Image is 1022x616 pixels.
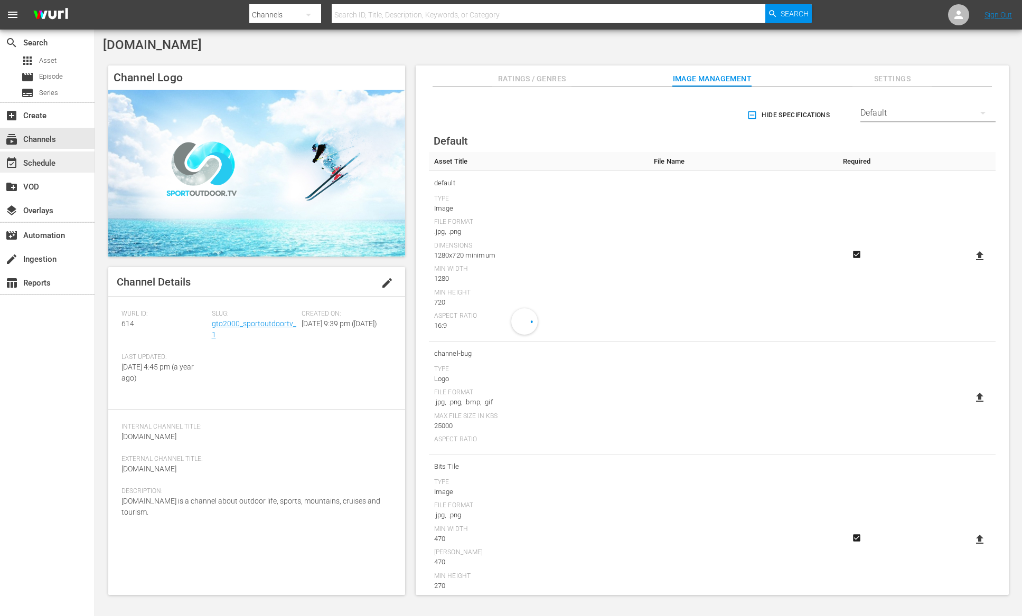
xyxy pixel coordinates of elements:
div: File Format [434,388,643,397]
span: 614 [121,319,134,328]
div: 270 [434,581,643,591]
div: 1280 [434,273,643,284]
span: channel-bug [434,347,643,361]
div: Dimensions [434,242,643,250]
svg: Required [850,533,863,543]
th: File Name [649,152,833,171]
span: Internal Channel Title: [121,423,387,431]
span: Series [21,87,34,99]
span: [DATE] 9:39 pm ([DATE]) [302,319,377,328]
span: Reports [5,277,18,289]
button: edit [374,270,400,296]
a: Sign Out [985,11,1012,19]
span: Schedule [5,157,18,169]
span: Channels [5,133,18,146]
span: Create [5,109,18,122]
div: .jpg, .png [434,510,643,520]
a: gto2000_sportoutdoortv_1 [212,319,296,339]
div: 470 [434,557,643,567]
div: 1280x720 minimum [434,250,643,261]
div: 720 [434,297,643,308]
span: Settings [852,72,932,86]
div: Min Height [434,572,643,581]
div: 25000 [434,421,643,431]
div: Type [434,478,643,487]
span: Hide Specifications [749,110,830,121]
span: [DATE] 4:45 pm (a year ago) [121,363,194,382]
div: Min Width [434,265,643,273]
div: Type [434,195,643,203]
span: Asset [39,55,57,66]
span: Ingestion [5,253,18,266]
div: .jpg, .png [434,226,643,237]
span: Description: [121,487,387,496]
span: VOD [5,181,18,193]
div: Type [434,365,643,374]
th: Asset Title [429,152,649,171]
div: File Format [434,501,643,510]
div: Default [860,98,996,128]
button: Search [765,4,812,23]
span: Last Updated: [121,353,207,362]
span: Episode [21,71,34,83]
div: 16:9 [434,320,643,331]
span: Asset [21,54,34,67]
div: Logo [434,374,643,384]
th: Required [833,152,880,171]
span: Ratings / Genres [492,72,571,86]
img: SportOutdoor.TV [108,90,405,257]
span: Wurl ID: [121,310,207,318]
div: Aspect Ratio [434,312,643,320]
span: Bits Tile [434,460,643,473]
span: External Channel Title: [121,455,387,463]
span: Search [781,4,809,23]
span: Channel Details [117,276,191,288]
span: Created On: [302,310,387,318]
div: File Format [434,218,643,226]
div: [PERSON_NAME] [434,548,643,557]
div: .jpg, .png, .bmp, .gif [434,397,643,407]
span: Episode [39,71,63,82]
div: Min Width [434,525,643,534]
span: edit [381,277,393,289]
span: [DOMAIN_NAME] is a channel about outdoor life, sports, mountains, cruises and tourism. [121,497,380,516]
span: Series [39,88,58,98]
span: Search [5,36,18,49]
span: Automation [5,229,18,242]
button: Hide Specifications [745,100,834,130]
span: menu [6,8,19,21]
div: Image [434,487,643,497]
span: [DOMAIN_NAME] [121,465,176,473]
span: [DOMAIN_NAME] [103,37,202,52]
span: Image Management [672,72,752,86]
div: Max File Size In Kbs [434,412,643,421]
img: ans4CAIJ8jUAAAAAAAAAAAAAAAAAAAAAAAAgQb4GAAAAAAAAAAAAAAAAAAAAAAAAJMjXAAAAAAAAAAAAAAAAAAAAAAAAgAT5G... [25,3,76,27]
div: Aspect Ratio [434,435,643,444]
svg: Required [850,250,863,259]
span: Default [434,135,468,147]
div: Min Height [434,289,643,297]
div: Image [434,203,643,214]
div: 470 [434,534,643,544]
span: Slug: [212,310,297,318]
span: [DOMAIN_NAME] [121,432,176,441]
span: Overlays [5,204,18,217]
span: default [434,176,643,190]
h4: Channel Logo [108,65,405,90]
